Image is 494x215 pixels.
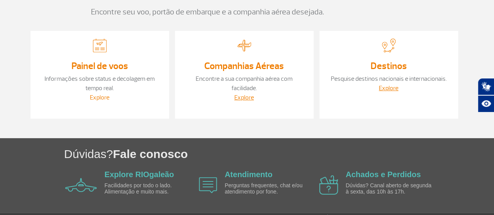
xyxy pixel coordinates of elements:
button: Abrir recursos assistivos. [478,95,494,112]
span: Fale conosco [113,147,188,160]
a: Atendimento [225,170,272,179]
h1: Dúvidas? [64,146,494,162]
p: Dúvidas? Canal aberto de segunda à sexta, das 10h às 17h. [346,183,435,195]
img: airplane icon [199,177,217,193]
a: Pesquise destinos nacionais e internacionais. [331,75,447,83]
a: Companhias Aéreas [204,60,284,72]
a: Explore RIOgaleão [105,170,174,179]
a: Explore [234,94,254,101]
p: Encontre seu voo, portão de embarque e a companhia aérea desejada. [91,6,403,18]
a: Explore [90,94,109,101]
p: Facilidades por todo o lado. Alimentação e muito mais. [105,183,194,195]
button: Abrir tradutor de língua de sinais. [478,78,494,95]
div: Plugin de acessibilidade da Hand Talk. [478,78,494,112]
img: airplane icon [319,175,338,195]
a: Destinos [371,60,407,72]
img: airplane icon [65,178,97,192]
a: Explore [379,84,398,92]
p: Perguntas frequentes, chat e/ou atendimento por fone. [225,183,314,195]
a: Encontre a sua companhia aérea com facilidade. [196,75,292,92]
a: Painel de voos [71,60,128,72]
a: Informações sobre status e decolagem em tempo real. [45,75,155,92]
a: Achados e Perdidos [346,170,421,179]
